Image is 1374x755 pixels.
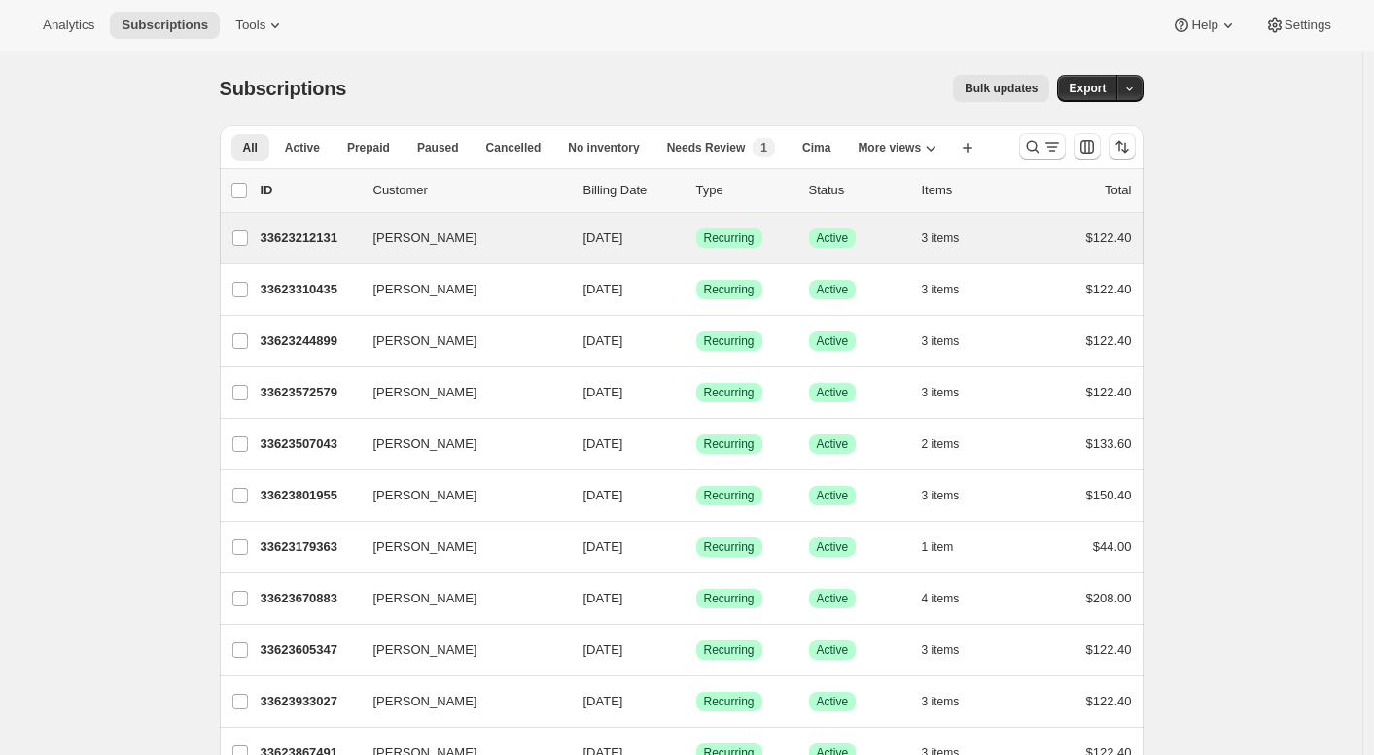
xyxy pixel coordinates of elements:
[261,688,1132,715] div: 33623933027[PERSON_NAME][DATE]SuccessRecurringSuccessActive3 items$122.40
[704,488,755,503] span: Recurring
[373,181,568,200] p: Customer
[220,78,347,99] span: Subscriptions
[261,589,358,608] p: 33623670883
[43,17,94,33] span: Analytics
[817,642,849,658] span: Active
[373,383,477,402] span: [PERSON_NAME]
[261,276,1132,303] div: 33623310435[PERSON_NAME][DATE]SuccessRecurringSuccessActive3 items$122.40
[922,230,960,246] span: 3 items
[1191,17,1217,33] span: Help
[110,12,220,39] button: Subscriptions
[922,585,981,612] button: 4 items
[922,327,981,355] button: 3 items
[373,434,477,454] span: [PERSON_NAME]
[802,140,830,155] span: Cima
[1086,642,1132,657] span: $122.40
[261,636,1132,664] div: 33623605347[PERSON_NAME][DATE]SuccessRecurringSuccessActive3 items$122.40
[1086,488,1132,502] span: $150.40
[922,181,1019,200] div: Items
[760,140,767,155] span: 1
[362,583,556,614] button: [PERSON_NAME]
[583,488,623,502] span: [DATE]
[922,533,975,561] button: 1 item
[583,385,623,399] span: [DATE]
[583,181,681,200] p: Billing Date
[568,140,639,155] span: No inventory
[1109,133,1136,160] button: Sort the results
[1105,181,1131,200] p: Total
[817,488,849,503] span: Active
[922,636,981,664] button: 3 items
[261,383,358,402] p: 33623572579
[285,140,320,155] span: Active
[261,533,1132,561] div: 33623179363[PERSON_NAME][DATE]SuccessRecurringSuccessActive1 item$44.00
[1086,694,1132,708] span: $122.40
[261,692,358,711] p: 33623933027
[362,377,556,408] button: [PERSON_NAME]
[1086,385,1132,399] span: $122.40
[1093,539,1132,554] span: $44.00
[261,434,358,454] p: 33623507043
[1086,282,1132,296] span: $122.40
[965,81,1038,96] span: Bulk updates
[1285,17,1331,33] span: Settings
[809,181,906,200] p: Status
[846,134,948,161] button: More views
[817,436,849,452] span: Active
[922,282,960,297] span: 3 items
[696,181,793,200] div: Type
[704,694,755,709] span: Recurring
[922,430,981,458] button: 2 items
[583,333,623,348] span: [DATE]
[373,280,477,299] span: [PERSON_NAME]
[583,436,623,451] span: [DATE]
[261,640,358,660] p: 33623605347
[224,12,297,39] button: Tools
[922,488,960,503] span: 3 items
[583,230,623,245] span: [DATE]
[817,230,849,246] span: Active
[858,140,921,155] span: More views
[583,642,623,657] span: [DATE]
[261,537,358,557] p: 33623179363
[261,379,1132,406] div: 33623572579[PERSON_NAME][DATE]SuccessRecurringSuccessActive3 items$122.40
[1057,75,1117,102] button: Export
[922,379,981,406] button: 3 items
[1019,133,1066,160] button: Search and filter results
[362,326,556,357] button: [PERSON_NAME]
[261,486,358,505] p: 33623801955
[235,17,265,33] span: Tools
[362,480,556,511] button: [PERSON_NAME]
[922,688,981,715] button: 3 items
[952,134,983,161] button: Create new view
[817,694,849,709] span: Active
[922,224,981,252] button: 3 items
[704,282,755,297] span: Recurring
[1086,230,1132,245] span: $122.40
[583,694,623,708] span: [DATE]
[417,140,459,155] span: Paused
[922,333,960,349] span: 3 items
[362,274,556,305] button: [PERSON_NAME]
[261,181,358,200] p: ID
[817,333,849,349] span: Active
[922,642,960,658] span: 3 items
[362,635,556,666] button: [PERSON_NAME]
[261,224,1132,252] div: 33623212131[PERSON_NAME][DATE]SuccessRecurringSuccessActive3 items$122.40
[704,385,755,400] span: Recurring
[261,327,1132,355] div: 33623244899[PERSON_NAME][DATE]SuccessRecurringSuccessActive3 items$122.40
[922,539,954,555] span: 1 item
[1086,436,1132,451] span: $133.60
[922,591,960,606] span: 4 items
[704,230,755,246] span: Recurring
[817,385,849,400] span: Active
[704,539,755,555] span: Recurring
[373,692,477,711] span: [PERSON_NAME]
[261,280,358,299] p: 33623310435
[817,591,849,606] span: Active
[373,589,477,608] span: [PERSON_NAME]
[1086,591,1132,605] span: $208.00
[953,75,1049,102] button: Bulk updates
[922,482,981,509] button: 3 items
[362,532,556,563] button: [PERSON_NAME]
